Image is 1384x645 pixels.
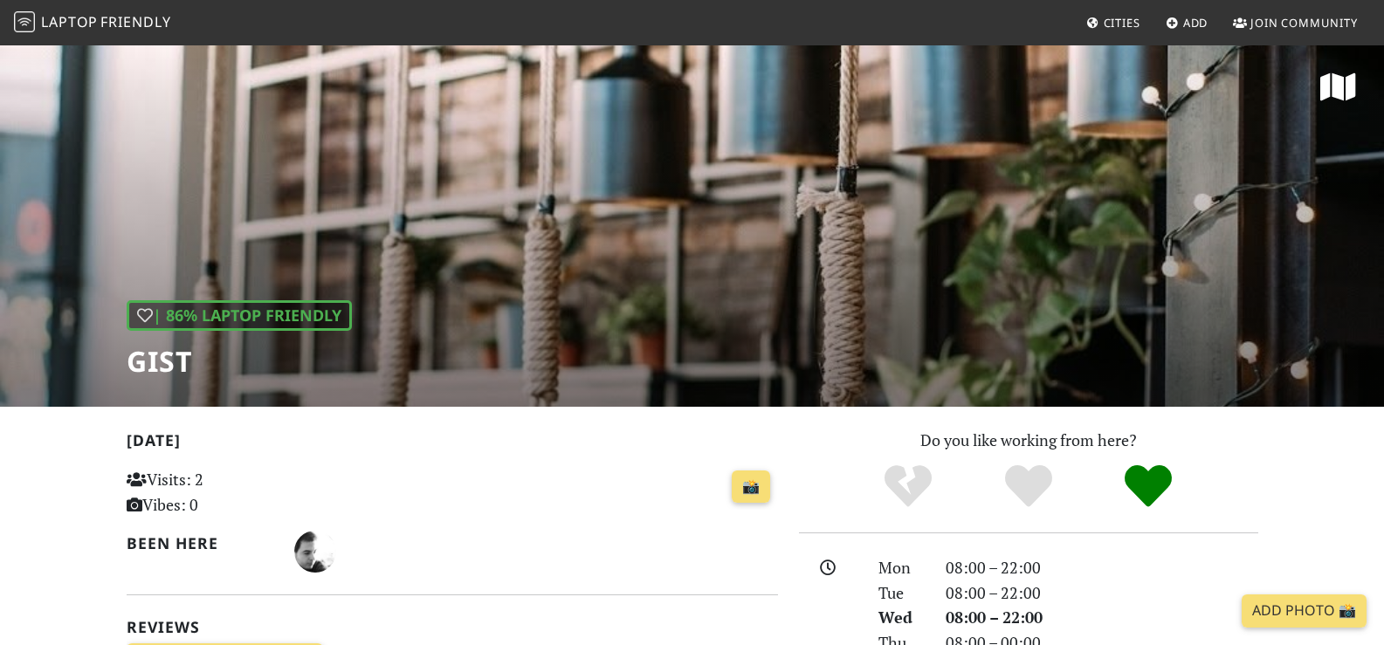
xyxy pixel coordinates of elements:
[127,534,274,552] h2: Been here
[100,12,170,31] span: Friendly
[1159,7,1215,38] a: Add
[1079,7,1147,38] a: Cities
[935,580,1269,606] div: 08:00 – 22:00
[127,467,330,518] p: Visits: 2 Vibes: 0
[935,555,1269,580] div: 08:00 – 22:00
[14,8,171,38] a: LaptopFriendly LaptopFriendly
[1226,7,1365,38] a: Join Community
[1183,15,1208,31] span: Add
[1088,463,1208,511] div: Definitely!
[868,580,934,606] div: Tue
[294,531,336,573] img: 3985-tudor.jpg
[127,300,352,331] div: | 86% Laptop Friendly
[294,539,336,560] span: Tudor Munteanu
[868,605,934,630] div: Wed
[127,618,778,636] h2: Reviews
[935,605,1269,630] div: 08:00 – 22:00
[1250,15,1358,31] span: Join Community
[127,431,778,456] h2: [DATE]
[868,555,934,580] div: Mon
[1242,594,1367,628] a: Add Photo 📸
[127,345,352,378] h1: Gist
[732,470,770,504] a: 📸
[968,463,1089,511] div: Yes
[14,11,35,32] img: LaptopFriendly
[1104,15,1140,31] span: Cities
[41,12,98,31] span: Laptop
[799,428,1258,453] p: Do you like working from here?
[848,463,968,511] div: No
